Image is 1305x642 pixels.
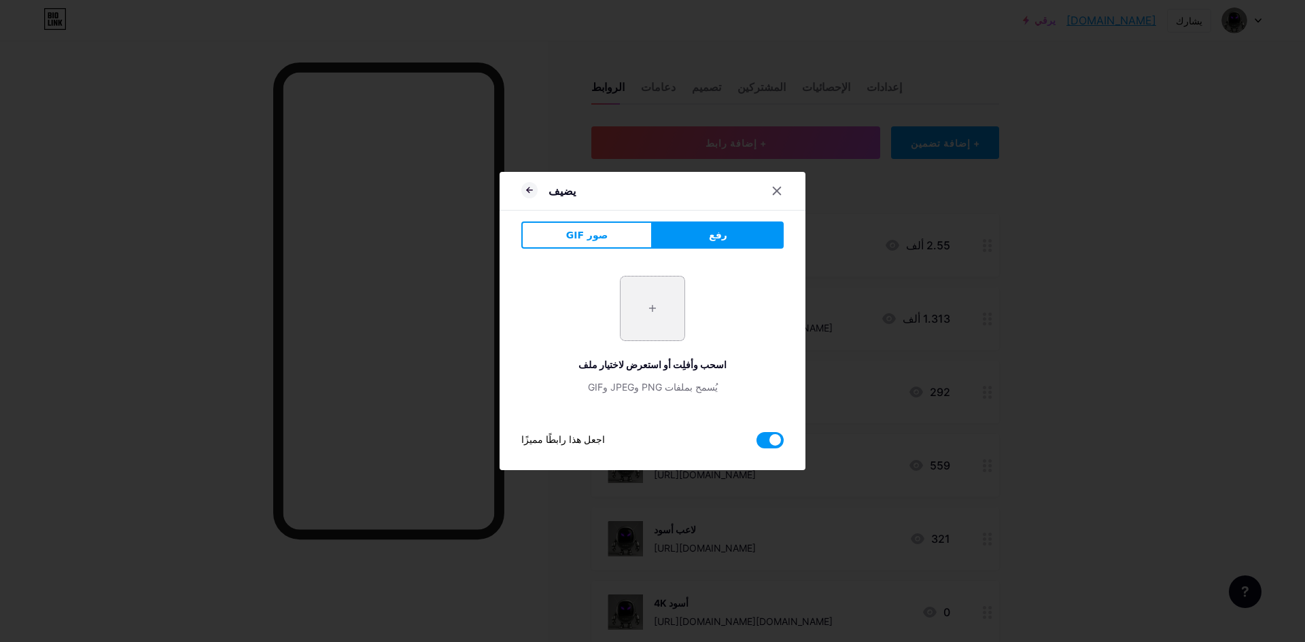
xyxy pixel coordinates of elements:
[578,359,727,370] font: اسحب وأفلِت أو استعرض لاختيار ملف
[652,221,784,249] button: رفع
[549,184,576,198] font: يضيف
[566,230,608,240] font: صور GIF
[588,381,718,393] font: يُسمح بملفات PNG وJPEG وGIF
[521,221,652,249] button: صور GIF
[521,433,605,445] font: اجعل هذا رابطًا مميزًا
[709,230,727,240] font: رفع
